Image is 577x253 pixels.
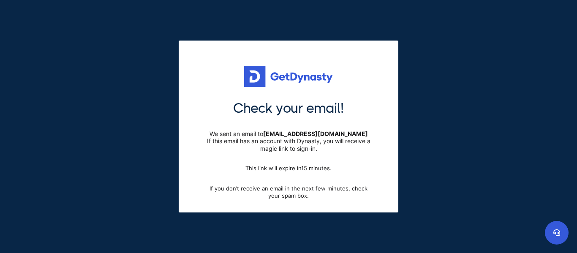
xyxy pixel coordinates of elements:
img: Get started for free with Dynasty Trust Company [244,66,333,87]
p: If this email has an account with Dynasty, you will receive a magic link to sign-in. [204,137,373,152]
b: [EMAIL_ADDRESS][DOMAIN_NAME] [263,130,368,137]
span: Check your email! [233,100,344,117]
span: This link will expire in 15 minutes . [245,165,332,172]
span: If you don’t receive an email in the next few minutes, check your spam box. [204,185,373,200]
p: We sent an email to [204,130,373,138]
